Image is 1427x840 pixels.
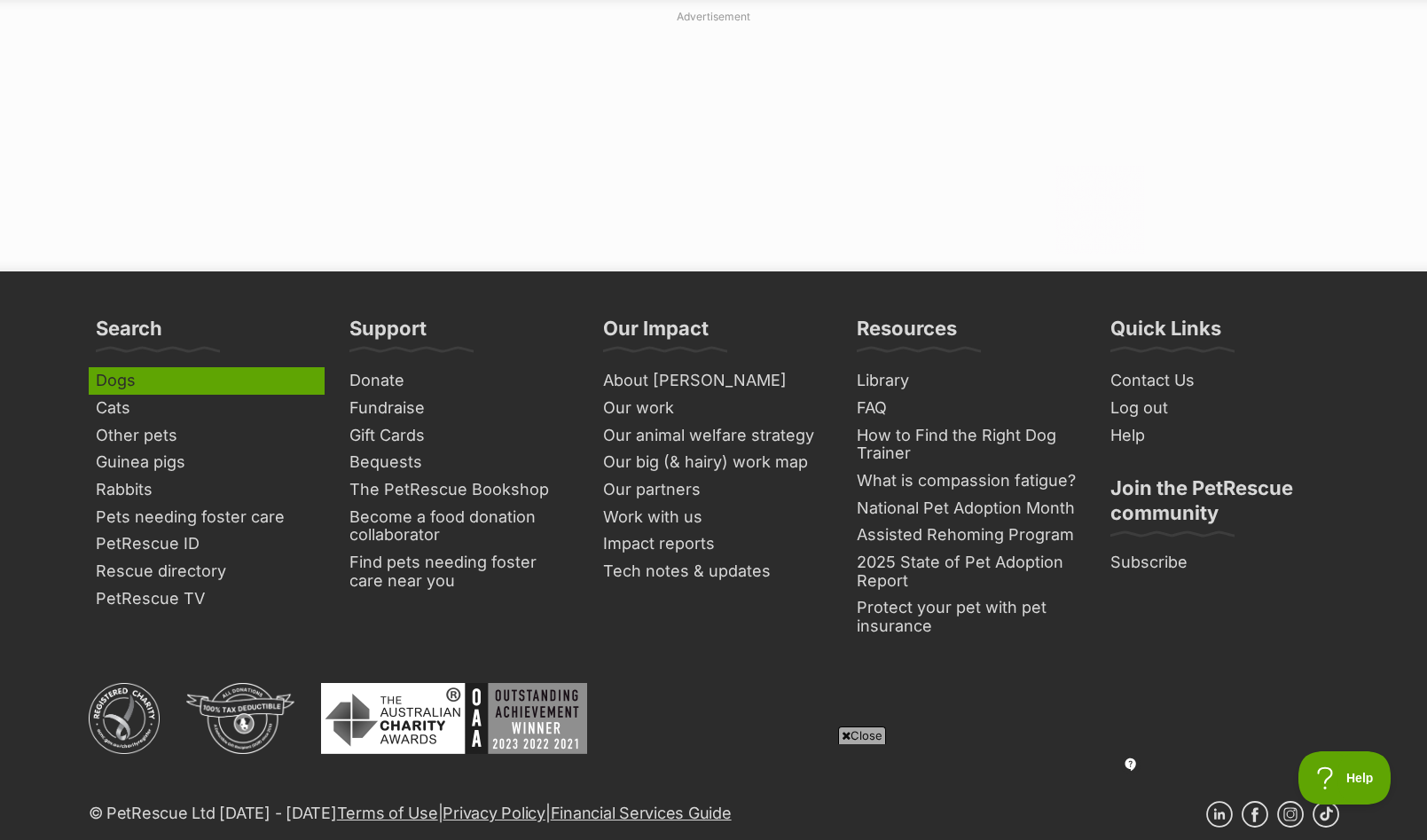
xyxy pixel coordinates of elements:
a: Rabbits [89,476,325,504]
a: Linkedin [1206,801,1233,828]
a: Assisted Rehoming Program [850,522,1086,549]
h3: Resources [857,316,957,351]
span: Close [838,726,886,744]
a: Fundraise [342,395,578,422]
a: Pets needing foster care [89,504,325,531]
a: PetRescue TV [89,585,325,613]
a: National Pet Adoption Month [850,495,1086,522]
a: Contact Us [1103,367,1339,395]
a: Donate [342,367,578,395]
h3: Our Impact [603,316,709,351]
a: Find pets needing foster care near you [342,549,578,594]
a: The PetRescue Bookshop [342,476,578,504]
a: Bequests [342,449,578,476]
img: DGR [186,683,294,754]
p: © PetRescue Ltd [DATE] - [DATE] | | [89,801,732,825]
img: ACNC [89,683,160,754]
a: Tech notes & updates [596,558,832,585]
a: Library [850,367,1086,395]
a: Facebook [1242,801,1268,828]
a: Cats [89,395,325,422]
a: FAQ [850,395,1086,422]
a: About [PERSON_NAME] [596,367,832,395]
a: Help [1103,422,1339,450]
a: PetRescue ID [89,530,325,558]
a: What is compassion fatigue? [850,467,1086,495]
a: How to Find the Right Dog Trainer [850,422,1086,467]
a: Other pets [89,422,325,450]
img: info.svg [1123,757,1139,773]
a: Our animal welfare strategy [596,422,832,450]
h3: Join the PetRescue community [1110,475,1332,536]
a: Our work [596,395,832,422]
a: Guinea pigs [89,449,325,476]
a: Gift Cards [342,422,578,450]
a: Log out [1103,395,1339,422]
a: Become a food donation collaborator [342,504,578,549]
iframe: Advertisement [284,32,1144,254]
a: Our partners [596,476,832,504]
a: Impact reports [596,530,832,558]
a: Protect your pet with pet insurance [850,594,1086,640]
h3: Search [96,316,162,351]
img: Australian Charity Awards - Outstanding Achievement Winner 2023 - 2022 - 2021 [321,683,587,754]
a: Instagram [1277,801,1304,828]
iframe: Help Scout Beacon - Open [1298,751,1392,805]
h3: Quick Links [1110,316,1221,351]
a: Rescue directory [89,558,325,585]
a: Dogs [89,367,325,395]
a: 2025 State of Pet Adoption Report [850,549,1086,594]
a: Work with us [596,504,832,531]
h3: Support [349,316,427,351]
a: Subscribe [1103,549,1339,577]
a: Our big (& hairy) work map [596,449,832,476]
a: TikTok [1313,801,1339,828]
